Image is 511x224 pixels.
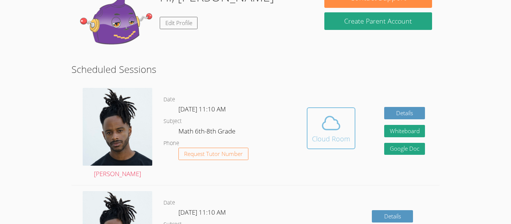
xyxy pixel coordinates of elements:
button: Create Parent Account [324,12,432,30]
a: Google Doc [384,143,425,155]
button: Whiteboard [384,125,425,137]
button: Cloud Room [307,107,355,149]
div: Cloud Room [312,134,350,144]
button: Request Tutor Number [178,148,248,160]
dt: Date [163,95,175,104]
h2: Scheduled Sessions [71,62,440,76]
a: Edit Profile [160,17,198,29]
a: Details [384,107,425,119]
span: Request Tutor Number [184,151,243,157]
span: [DATE] 11:10 AM [178,105,226,113]
a: Details [372,210,413,223]
img: Portrait.jpg [83,88,152,165]
dt: Phone [163,139,179,148]
dt: Date [163,198,175,208]
a: [PERSON_NAME] [83,88,152,179]
dt: Subject [163,117,182,126]
span: [DATE] 11:10 AM [178,208,226,217]
dd: Math 6th-8th Grade [178,126,237,139]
